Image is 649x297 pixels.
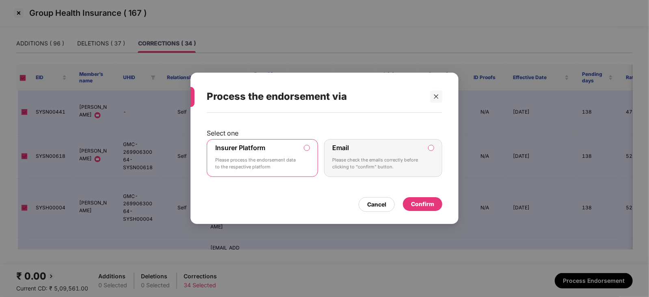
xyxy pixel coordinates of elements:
[367,200,386,209] div: Cancel
[215,157,298,171] p: Please process the endorsement data to the respective platform
[207,129,442,137] p: Select one
[304,145,309,151] input: Insurer PlatformPlease process the endorsement data to the respective platform
[428,145,434,151] input: EmailPlease check the emails correctly before clicking to “confirm” button.
[207,81,423,112] div: Process the endorsement via
[411,200,434,209] div: Confirm
[433,94,439,99] span: close
[333,144,349,152] label: Email
[333,157,423,171] p: Please check the emails correctly before clicking to “confirm” button.
[215,144,265,152] label: Insurer Platform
